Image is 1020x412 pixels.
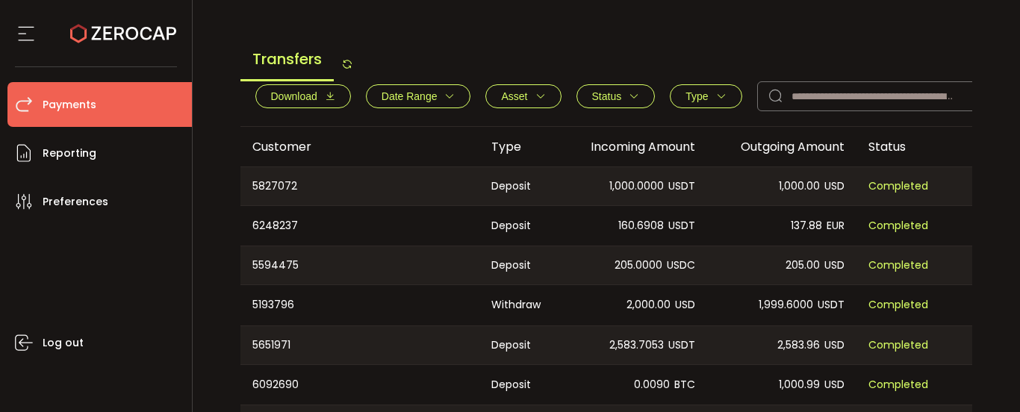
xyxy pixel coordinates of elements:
[240,326,479,364] div: 5651971
[634,376,670,393] span: 0.0090
[856,138,976,155] div: Status
[609,337,664,354] span: 2,583.7053
[779,376,820,393] span: 1,000.99
[670,84,741,108] button: Type
[576,84,656,108] button: Status
[868,217,928,234] span: Completed
[43,94,96,116] span: Payments
[707,138,856,155] div: Outgoing Amount
[668,217,695,234] span: USDT
[485,84,561,108] button: Asset
[786,257,820,274] span: 205.00
[240,138,479,155] div: Customer
[846,251,1020,412] iframe: Chat Widget
[240,167,479,205] div: 5827072
[592,90,622,102] span: Status
[240,285,479,325] div: 5193796
[382,90,438,102] span: Date Range
[271,90,317,102] span: Download
[479,167,558,205] div: Deposit
[618,217,664,234] span: 160.6908
[43,332,84,354] span: Log out
[777,337,820,354] span: 2,583.96
[824,178,845,195] span: USD
[868,178,928,195] span: Completed
[824,257,845,274] span: USD
[479,365,558,405] div: Deposit
[240,39,334,81] span: Transfers
[615,257,662,274] span: 205.0000
[366,84,471,108] button: Date Range
[479,326,558,364] div: Deposit
[255,84,351,108] button: Download
[759,296,813,313] span: 1,999.6000
[479,206,558,246] div: Deposit
[779,178,820,195] span: 1,000.00
[818,296,845,313] span: USDT
[824,376,845,393] span: USD
[479,138,558,155] div: Type
[609,178,664,195] span: 1,000.0000
[668,337,695,354] span: USDT
[43,143,96,164] span: Reporting
[685,90,708,102] span: Type
[667,257,695,274] span: USDC
[479,285,558,325] div: Withdraw
[824,337,845,354] span: USD
[674,376,695,393] span: BTC
[558,138,707,155] div: Incoming Amount
[675,296,695,313] span: USD
[668,178,695,195] span: USDT
[240,365,479,405] div: 6092690
[240,206,479,246] div: 6248237
[626,296,671,313] span: 2,000.00
[791,217,822,234] span: 137.88
[240,246,479,284] div: 5594475
[501,90,527,102] span: Asset
[43,191,108,213] span: Preferences
[827,217,845,234] span: EUR
[479,246,558,284] div: Deposit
